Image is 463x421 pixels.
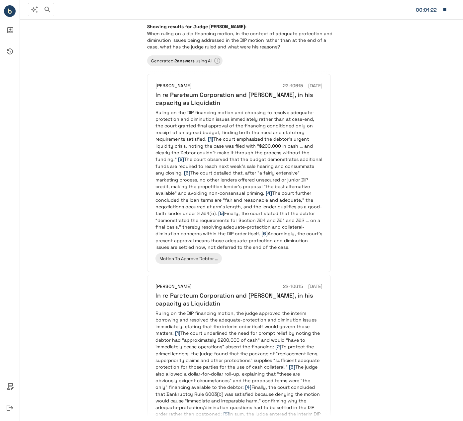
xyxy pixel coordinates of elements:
[283,283,303,290] h6: 22-10615
[155,82,192,90] h6: [PERSON_NAME]
[147,58,216,64] span: Generated using AI
[147,30,336,50] p: When ruling on a dip financing motion, in the context of adequate protection and diminution issue...
[175,330,180,336] span: [1]
[184,170,190,176] span: [3]
[283,82,303,90] h6: 22-10615
[416,6,439,14] div: Matter: 107868.0001
[155,283,192,290] h6: [PERSON_NAME]
[218,210,224,216] span: [5]
[289,364,295,370] span: [3]
[245,384,251,390] span: [4]
[413,3,450,17] button: Matter: 107868.0001
[155,256,222,261] span: Motion To Approve Debtor In Possession Financing / Debtors' Motion For Entry Of Interim And Final...
[275,344,281,350] span: [2]
[208,136,213,142] span: [1]
[155,253,222,264] div: Motion To Approve Debtor In Possession Financing / Debtors' Motion For Entry Of Interim And Final...
[155,109,323,250] p: Ruling on the DIP financing motion and choosing to resolve adequate-protection and diminution iss...
[155,292,323,307] h6: In re Pareteum Corporation and [PERSON_NAME], in his capacity as Liquidatin
[174,58,195,64] b: 2 answer s
[155,91,323,106] h6: In re Pareteum Corporation and [PERSON_NAME], in his capacity as Liquidatin
[147,24,336,30] h6: Showing results for Judge [PERSON_NAME]:
[308,283,323,290] h6: [DATE]
[266,190,272,196] span: [4]
[308,82,323,90] h6: [DATE]
[147,55,223,66] div: Learn more about your results
[261,231,268,237] span: [6]
[223,411,229,417] span: [5]
[178,156,184,162] span: [2]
